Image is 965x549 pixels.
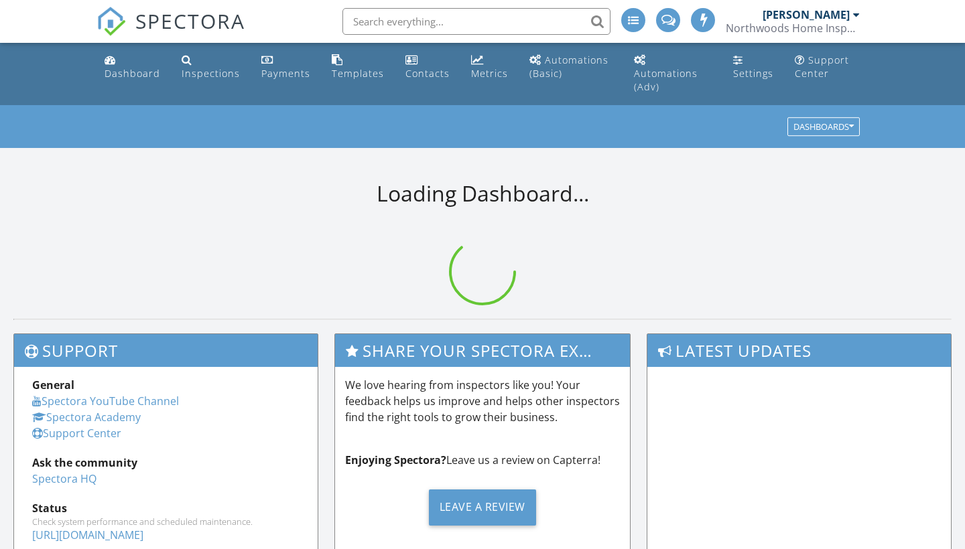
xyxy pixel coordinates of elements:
a: Automations (Advanced) [629,48,717,100]
div: Dashboard [105,67,160,80]
a: Automations (Basic) [524,48,618,86]
button: Dashboards [787,118,860,137]
div: [PERSON_NAME] [763,8,850,21]
a: Metrics [466,48,513,86]
a: Spectora HQ [32,471,96,486]
a: Templates [326,48,389,86]
a: Settings [728,48,779,86]
div: Status [32,500,300,516]
h3: Latest Updates [647,334,951,367]
p: We love hearing from inspectors like you! Your feedback helps us improve and helps other inspecto... [345,377,621,425]
img: The Best Home Inspection Software - Spectora [96,7,126,36]
p: Leave us a review on Capterra! [345,452,621,468]
div: Check system performance and scheduled maintenance. [32,516,300,527]
a: SPECTORA [96,18,245,46]
strong: General [32,378,74,392]
div: Metrics [471,67,508,80]
div: Dashboards [793,123,854,132]
h3: Support [14,334,318,367]
a: Spectora YouTube Channel [32,394,179,408]
span: SPECTORA [135,7,245,35]
div: Northwoods Home Inspection Group LLC [726,21,860,35]
div: Leave a Review [429,489,536,526]
div: Automations (Basic) [529,54,608,80]
a: Support Center [32,426,121,441]
div: Automations (Adv) [634,67,698,93]
strong: Enjoying Spectora? [345,453,446,467]
a: Support Center [789,48,866,86]
div: Support Center [795,54,849,80]
a: Spectora Academy [32,410,141,424]
a: Payments [256,48,316,86]
h3: Share Your Spectora Experience [335,334,631,367]
div: Templates [332,67,384,80]
a: Dashboard [99,48,166,86]
a: Contacts [400,48,455,86]
input: Search everything... [342,8,610,35]
div: Contacts [405,67,450,80]
a: [URL][DOMAIN_NAME] [32,528,143,542]
a: Inspections [176,48,245,86]
div: Inspections [182,67,240,80]
div: Settings [733,67,773,80]
div: Ask the community [32,455,300,471]
a: Leave a Review [345,479,621,536]
div: Payments [261,67,310,80]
